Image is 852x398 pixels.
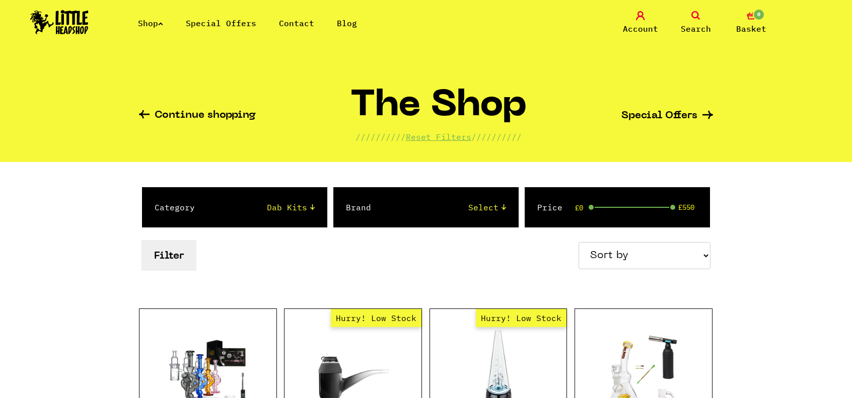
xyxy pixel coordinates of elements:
img: Little Head Shop Logo [30,10,89,34]
h1: The Shop [350,89,527,131]
a: Shop [138,18,163,28]
label: Category [155,201,195,213]
a: Continue shopping [139,110,256,122]
a: Special Offers [186,18,256,28]
a: Contact [279,18,314,28]
span: £550 [678,203,694,211]
label: Price [537,201,562,213]
a: 0 Basket [726,11,776,35]
span: Basket [736,23,766,35]
span: Hurry! Low Stock [331,309,421,327]
a: Special Offers [621,111,713,121]
p: ////////// ////////// [356,131,522,143]
button: Filter [141,240,196,271]
a: Search [671,11,721,35]
span: £0 [575,204,583,212]
span: Account [623,23,658,35]
span: Search [681,23,711,35]
a: Reset Filters [406,132,471,142]
span: 0 [753,9,765,21]
a: Blog [337,18,357,28]
span: Hurry! Low Stock [476,309,566,327]
label: Brand [346,201,371,213]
